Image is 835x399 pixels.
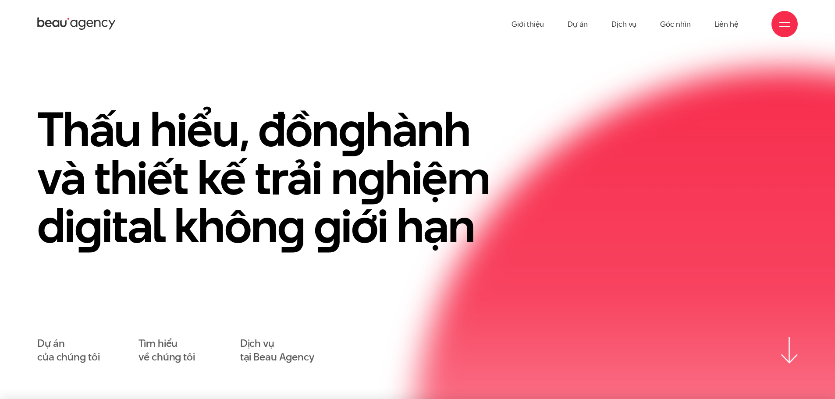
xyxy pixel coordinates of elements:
[139,337,195,364] a: Tìm hiểuvề chúng tôi
[314,193,341,258] en: g
[277,193,305,258] en: g
[358,145,385,210] en: g
[75,193,102,258] en: g
[240,337,314,364] a: Dịch vụtại Beau Agency
[37,105,519,250] h1: Thấu hiểu, đồn hành và thiết kế trải n hiệm di ital khôn iới hạn
[37,337,99,364] a: Dự áncủa chúng tôi
[338,96,366,162] en: g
